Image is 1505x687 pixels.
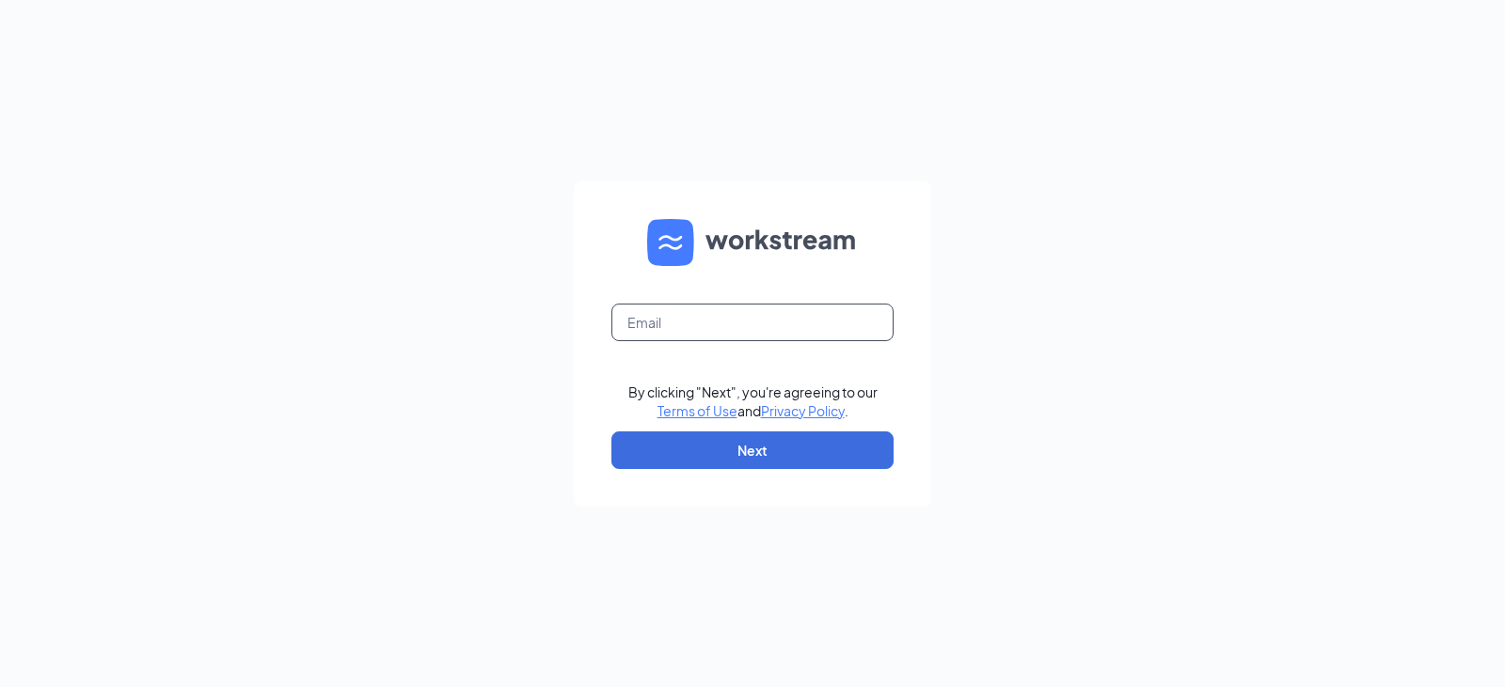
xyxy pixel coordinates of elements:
a: Privacy Policy [761,402,845,419]
button: Next [611,431,894,469]
a: Terms of Use [657,402,737,419]
div: By clicking "Next", you're agreeing to our and . [628,383,878,420]
img: WS logo and Workstream text [647,219,858,266]
input: Email [611,304,894,341]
